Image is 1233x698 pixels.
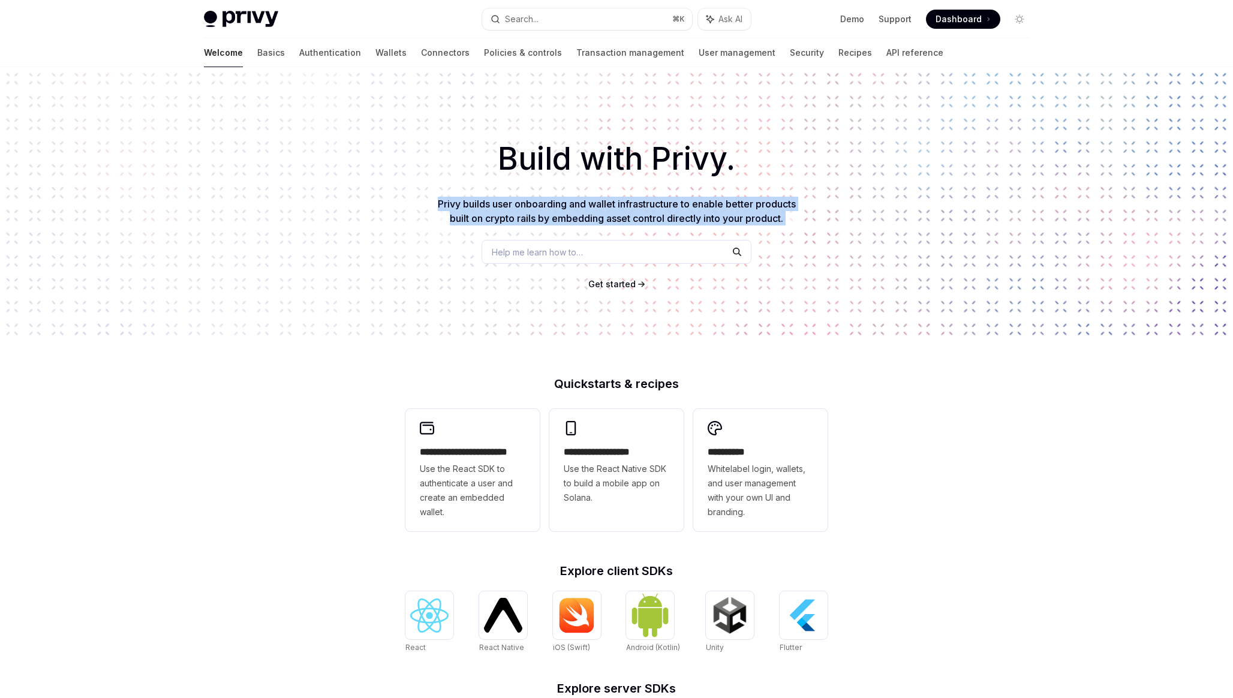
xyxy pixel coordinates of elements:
[698,8,751,30] button: Ask AI
[505,12,539,26] div: Search...
[706,591,754,654] a: UnityUnity
[838,38,872,67] a: Recipes
[492,246,583,258] span: Help me learn how to…
[420,462,525,519] span: Use the React SDK to authenticate a user and create an embedded wallet.
[718,13,742,25] span: Ask AI
[780,643,802,652] span: Flutter
[405,643,426,652] span: React
[375,38,407,67] a: Wallets
[576,38,684,67] a: Transaction management
[438,198,796,224] span: Privy builds user onboarding and wallet infrastructure to enable better products built on crypto ...
[410,598,449,633] img: React
[926,10,1000,29] a: Dashboard
[553,643,590,652] span: iOS (Swift)
[479,643,524,652] span: React Native
[699,38,775,67] a: User management
[405,378,828,390] h2: Quickstarts & recipes
[626,591,680,654] a: Android (Kotlin)Android (Kotlin)
[299,38,361,67] a: Authentication
[780,591,828,654] a: FlutterFlutter
[484,598,522,632] img: React Native
[204,38,243,67] a: Welcome
[631,592,669,637] img: Android (Kotlin)
[553,591,601,654] a: iOS (Swift)iOS (Swift)
[693,409,828,531] a: **** *****Whitelabel login, wallets, and user management with your own UI and branding.
[1010,10,1029,29] button: Toggle dark mode
[626,643,680,652] span: Android (Kotlin)
[711,596,749,634] img: Unity
[257,38,285,67] a: Basics
[879,13,912,25] a: Support
[936,13,982,25] span: Dashboard
[405,682,828,694] h2: Explore server SDKs
[588,279,636,289] span: Get started
[482,8,692,30] button: Search...⌘K
[405,591,453,654] a: ReactReact
[706,643,724,652] span: Unity
[19,136,1214,182] h1: Build with Privy.
[549,409,684,531] a: **** **** **** ***Use the React Native SDK to build a mobile app on Solana.
[672,14,685,24] span: ⌘ K
[708,462,813,519] span: Whitelabel login, wallets, and user management with your own UI and branding.
[588,278,636,290] a: Get started
[421,38,470,67] a: Connectors
[840,13,864,25] a: Demo
[479,591,527,654] a: React NativeReact Native
[484,38,562,67] a: Policies & controls
[558,597,596,633] img: iOS (Swift)
[405,565,828,577] h2: Explore client SDKs
[564,462,669,505] span: Use the React Native SDK to build a mobile app on Solana.
[886,38,943,67] a: API reference
[204,11,278,28] img: light logo
[784,596,823,634] img: Flutter
[790,38,824,67] a: Security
